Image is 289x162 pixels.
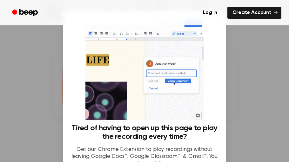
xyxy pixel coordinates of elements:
a: Create Account [227,7,281,19]
a: Log in [197,5,224,20]
h3: Tired of having to open up this page to play the recording every time? [71,124,218,141]
img: Beep extension in action [85,18,203,120]
a: Beep [8,7,44,19]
